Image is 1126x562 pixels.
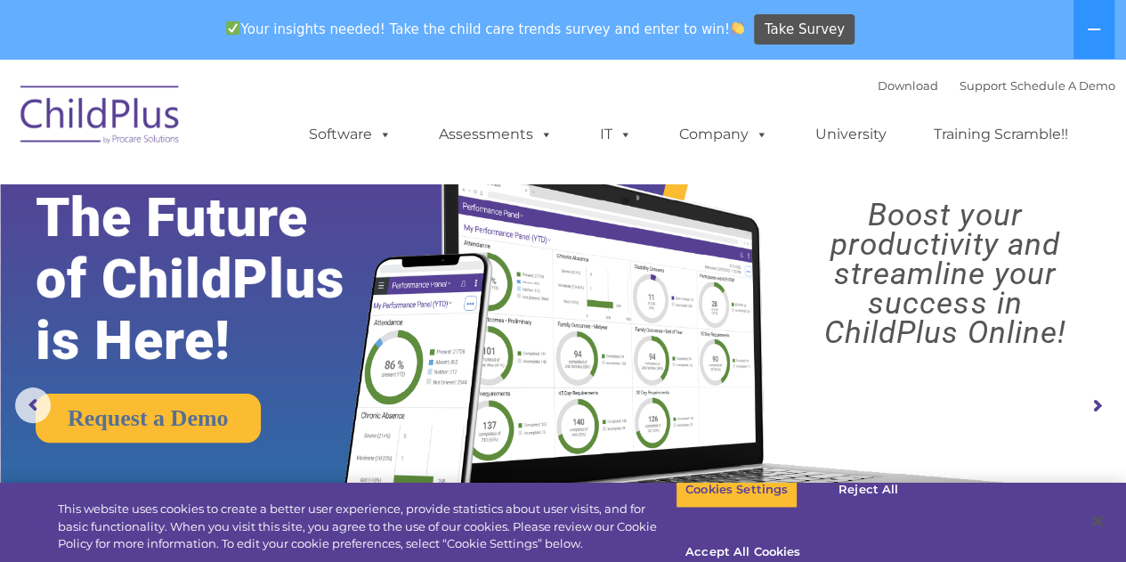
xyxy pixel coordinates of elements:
[878,78,1115,93] font: |
[291,117,409,152] a: Software
[226,21,239,35] img: ✅
[58,501,676,553] div: This website uses cookies to create a better user experience, provide statistics about user visit...
[1078,501,1117,541] button: Close
[765,14,845,45] span: Take Survey
[731,21,744,35] img: 👏
[219,12,752,46] span: Your insights needed! Take the child care trends survey and enter to win!
[813,471,924,509] button: Reject All
[916,117,1086,152] a: Training Scramble!!
[247,191,323,204] span: Phone number
[582,117,650,152] a: IT
[798,117,904,152] a: University
[778,200,1112,347] rs-layer: Boost your productivity and streamline your success in ChildPlus Online!
[661,117,786,152] a: Company
[36,394,261,443] a: Request a Demo
[878,78,938,93] a: Download
[676,471,798,509] button: Cookies Settings
[421,117,571,152] a: Assessments
[247,118,302,131] span: Last name
[754,14,855,45] a: Take Survey
[1010,78,1115,93] a: Schedule A Demo
[36,187,395,371] rs-layer: The Future of ChildPlus is Here!
[12,73,190,162] img: ChildPlus by Procare Solutions
[960,78,1007,93] a: Support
